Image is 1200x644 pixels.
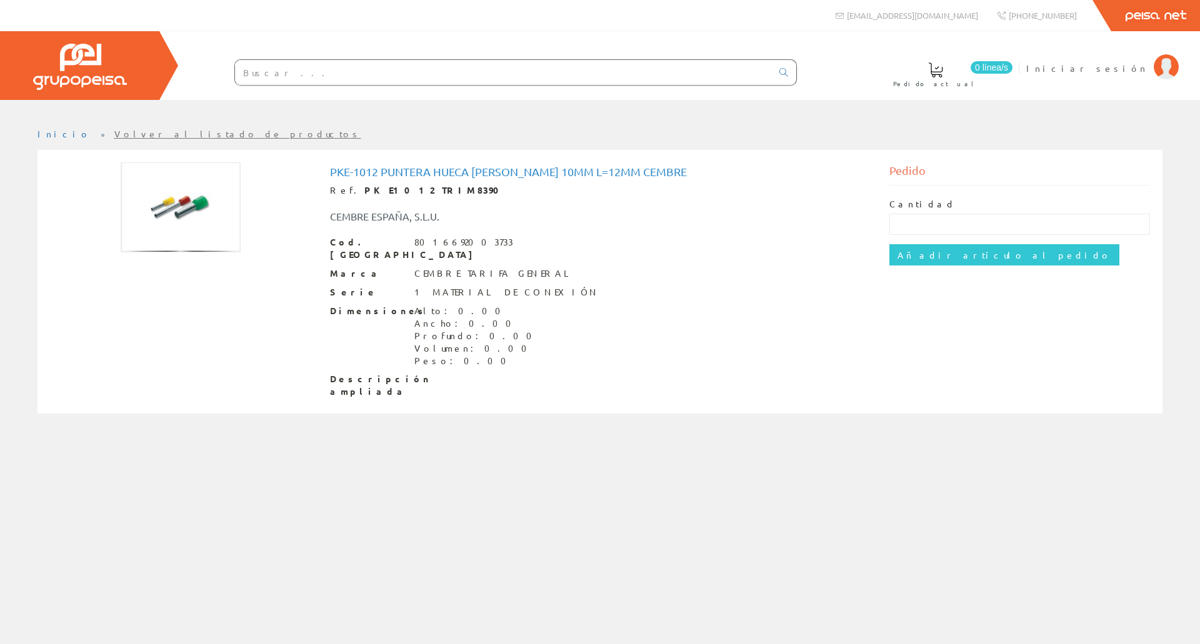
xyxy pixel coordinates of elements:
[414,355,539,367] div: Peso: 0.00
[121,162,241,252] img: Foto artículo Pke-1012 Puntera Hueca Marron 10mm L=12mm Cembre (192x144.18972332016)
[114,128,361,139] a: Volver al listado de productos
[330,236,405,261] span: Cod. [GEOGRAPHIC_DATA]
[414,267,574,280] div: CEMBRE TARIFA GENERAL
[893,77,978,90] span: Pedido actual
[330,166,871,178] h1: Pke-1012 Puntera Hueca [PERSON_NAME] 10mm L=12mm Cembre
[330,373,405,398] span: Descripción ampliada
[847,10,978,21] span: [EMAIL_ADDRESS][DOMAIN_NAME]
[330,184,871,197] div: Ref.
[321,209,647,224] div: CEMBRE ESPAÑA, S.L.U.
[414,342,539,355] div: Volumen: 0.00
[37,128,91,139] a: Inicio
[364,184,507,196] strong: PKE1012 TRIM8390
[971,61,1012,74] span: 0 línea/s
[1026,62,1147,74] span: Iniciar sesión
[889,162,1151,186] div: Pedido
[414,317,539,330] div: Ancho: 0.00
[235,60,772,85] input: Buscar ...
[414,330,539,342] div: Profundo: 0.00
[414,305,539,317] div: Alto: 0.00
[330,305,405,317] span: Dimensiones
[414,286,599,299] div: 1 MATERIAL DE CONEXIÓN
[33,44,127,90] img: Grupo Peisa
[330,286,405,299] span: Serie
[330,267,405,280] span: Marca
[1026,52,1179,64] a: Iniciar sesión
[1009,10,1077,21] span: [PHONE_NUMBER]
[889,244,1119,265] input: Añadir artículo al pedido
[414,236,513,249] div: 8016692003733
[889,198,956,211] label: Cantidad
